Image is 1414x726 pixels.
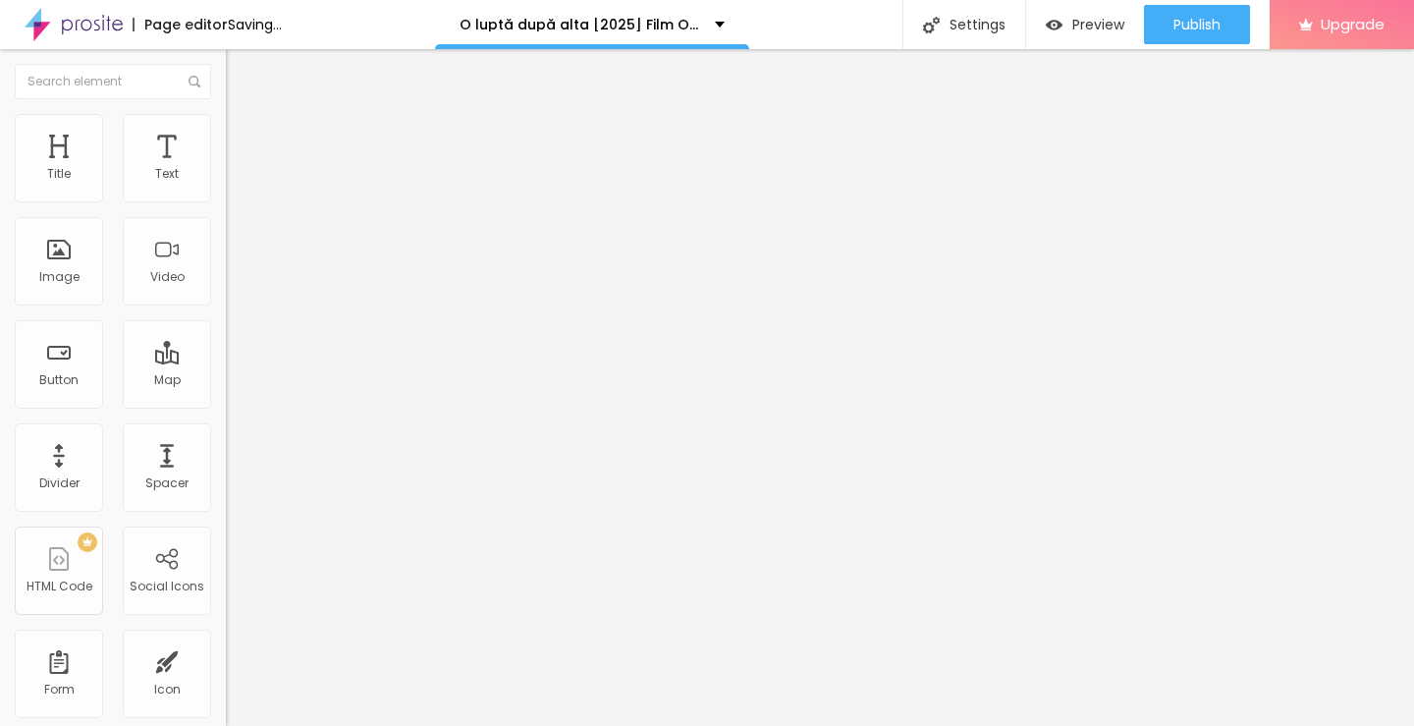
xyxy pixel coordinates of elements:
[155,167,179,181] div: Text
[1144,5,1250,44] button: Publish
[133,18,228,31] div: Page editor
[1321,16,1385,32] span: Upgrade
[130,580,204,593] div: Social Icons
[39,476,80,490] div: Divider
[1026,5,1144,44] button: Preview
[189,76,200,87] img: Icone
[47,167,71,181] div: Title
[1046,17,1062,33] img: view-1.svg
[145,476,189,490] div: Spacer
[44,683,75,697] div: Form
[1173,17,1221,32] span: Publish
[460,18,700,31] p: O luptă după alta [2025] Film Online Subtitrat Română FULL HD
[154,683,181,697] div: Icon
[154,373,181,387] div: Map
[1072,17,1124,32] span: Preview
[39,373,79,387] div: Button
[150,270,185,284] div: Video
[27,580,92,593] div: HTML Code
[226,49,1414,726] iframe: Editor
[228,18,282,31] div: Saving...
[15,64,211,99] input: Search element
[39,270,80,284] div: Image
[923,17,940,33] img: Icone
